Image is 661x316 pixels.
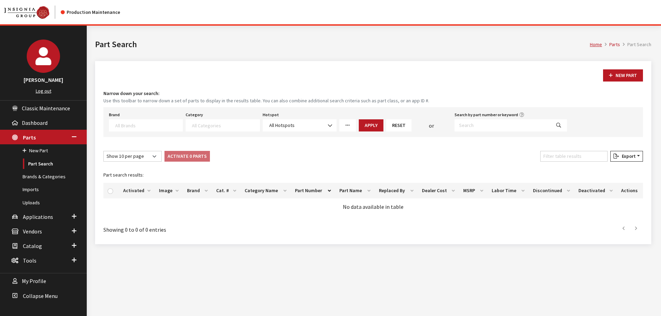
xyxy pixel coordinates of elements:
[412,121,452,130] div: or
[36,88,51,94] a: Log out
[22,278,46,285] span: My Profile
[263,112,279,118] label: Hotspot
[155,183,183,198] th: Image: activate to sort column ascending
[23,228,42,235] span: Vendors
[103,198,643,215] td: No data available in table
[103,90,643,97] h4: Narrow down your search:
[455,112,518,118] label: Search by part number or keyword
[540,151,608,162] input: Filter table results
[95,38,590,51] h1: Part Search
[375,183,418,198] th: Replaced By: activate to sort column ascending
[109,119,183,131] span: Select a Brand
[386,119,412,131] button: Reset
[619,153,636,159] span: Export
[240,183,291,198] th: Category Name: activate to sort column ascending
[103,167,643,183] caption: Part search results:
[620,41,651,48] li: Part Search
[291,183,335,198] th: Part Number: activate to sort column descending
[574,183,617,198] th: Deactivated: activate to sort column ascending
[335,183,375,198] th: Part Name: activate to sort column ascending
[186,112,203,118] label: Category
[22,119,48,126] span: Dashboard
[455,119,551,131] input: Search
[109,112,120,118] label: Brand
[602,41,620,48] li: Parts
[22,105,70,112] span: Classic Maintenance
[4,6,49,19] img: Catalog Maintenance
[186,119,260,131] span: Select a Category
[192,122,259,128] textarea: Search
[339,119,356,131] a: More Filters
[103,97,643,104] small: Use this toolbar to narrow down a set of parts to display in the results table. You can also comb...
[23,292,58,299] span: Collapse Menu
[23,242,42,249] span: Catalog
[267,122,332,129] span: All Hotspots
[23,213,53,220] span: Applications
[529,183,574,198] th: Discontinued: activate to sort column ascending
[115,122,183,128] textarea: Search
[603,69,643,82] button: New Part
[4,6,61,19] a: Insignia Group logo
[119,183,155,198] th: Activated: activate to sort column ascending
[183,183,212,198] th: Brand: activate to sort column ascending
[488,183,529,198] th: Labor Time: activate to sort column ascending
[610,151,643,162] button: Export
[459,183,488,198] th: MSRP: activate to sort column ascending
[550,119,567,131] button: Search
[27,40,60,73] img: Cheyenne Dorton
[269,122,295,128] span: All Hotspots
[590,41,602,48] a: Home
[61,9,120,16] div: Production Maintenance
[23,257,36,264] span: Tools
[418,183,459,198] th: Dealer Cost: activate to sort column ascending
[212,183,240,198] th: Cat. #: activate to sort column ascending
[23,134,36,141] span: Parts
[7,76,80,84] h3: [PERSON_NAME]
[263,119,337,131] span: All Hotspots
[103,221,323,234] div: Showing 0 to 0 of 0 entries
[617,183,643,198] th: Actions
[359,119,383,131] button: Apply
